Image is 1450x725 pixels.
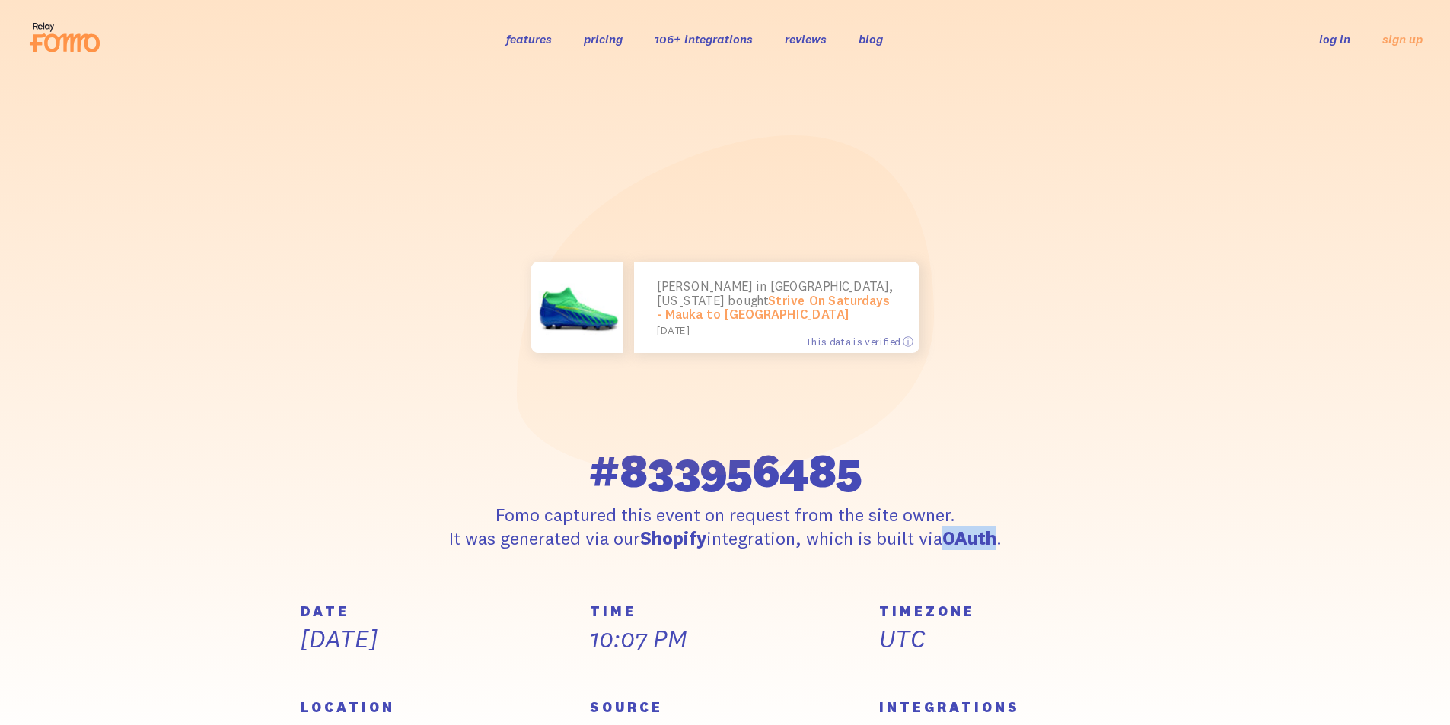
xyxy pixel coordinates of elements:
[657,280,897,336] p: [PERSON_NAME] in [GEOGRAPHIC_DATA], [US_STATE] bought
[657,324,890,335] small: [DATE]
[1319,31,1350,46] a: log in
[879,701,1150,714] h5: INTEGRATIONS
[655,31,753,46] a: 106+ integrations
[640,526,706,549] strong: Shopify
[445,503,1005,550] p: Fomo captured this event on request from the site owner. It was generated via our integration, wh...
[588,447,862,494] span: #833956485
[859,31,883,46] a: blog
[785,31,827,46] a: reviews
[590,701,861,714] h5: SOURCE
[590,605,861,618] h5: TIME
[942,526,996,549] strong: OAuth
[657,292,890,322] a: Strive On Saturdays - Mauka to [GEOGRAPHIC_DATA]
[879,623,1150,655] p: UTC
[301,701,572,714] h5: LOCATION
[506,31,552,46] a: features
[879,605,1150,618] h5: TIMEZONE
[301,623,572,655] p: [DATE]
[531,262,623,353] img: MG_2418_internet-sRGB_6eb33fcc-7e73-4fd6-85b0-a8d0c93c933b_small.jpg
[805,335,913,348] span: This data is verified ⓘ
[301,605,572,618] h5: DATE
[1382,31,1423,47] a: sign up
[590,623,861,655] p: 10:07 PM
[584,31,623,46] a: pricing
